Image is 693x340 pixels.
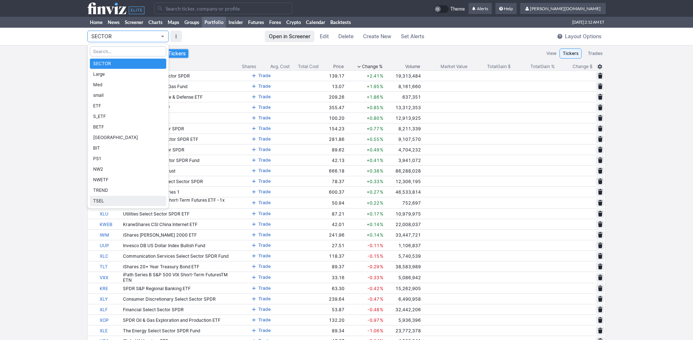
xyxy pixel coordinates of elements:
span: TSEL [93,197,163,205]
span: small [93,92,163,99]
span: BIT [93,145,163,152]
span: PS1 [93,155,163,162]
span: [GEOGRAPHIC_DATA] [93,134,163,141]
input: Search… [90,46,166,56]
span: Med [93,81,163,88]
span: TREND [93,187,163,194]
span: SECTOR [93,60,163,67]
span: BETF [93,123,163,131]
span: NWETF [93,176,163,183]
span: Large [93,71,163,78]
span: S_ETF [93,113,163,120]
span: NW2 [93,166,163,173]
span: ETF [93,102,163,110]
